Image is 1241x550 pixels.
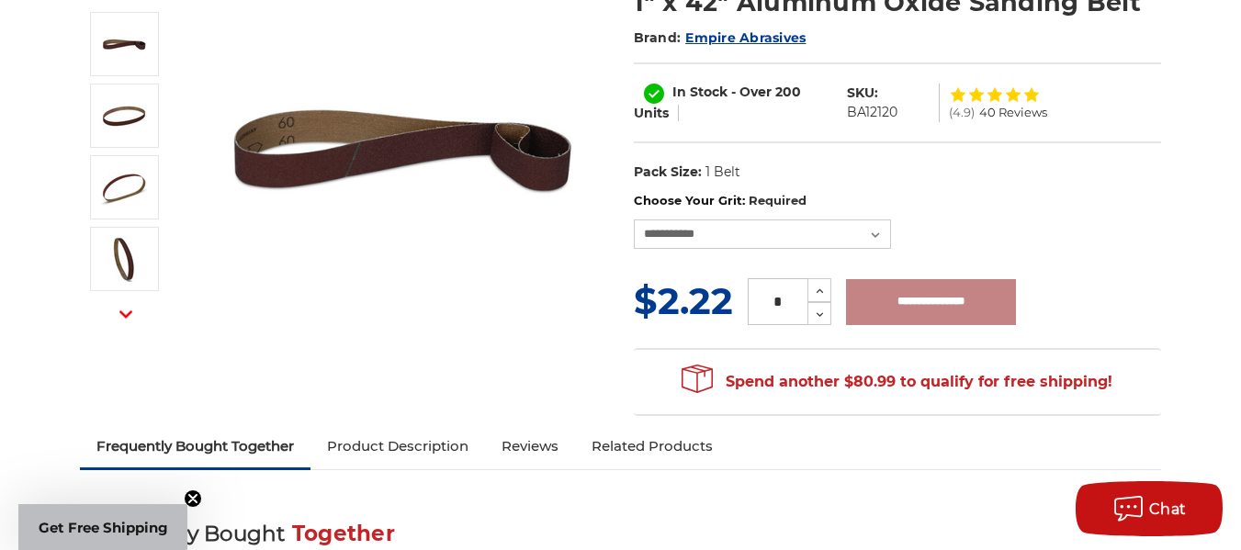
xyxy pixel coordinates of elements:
[101,164,147,210] img: 1" x 42" Sanding Belt AOX
[749,193,807,208] small: Required
[292,521,395,546] span: Together
[634,29,682,46] span: Brand:
[685,29,806,46] a: Empire Abrasives
[575,426,729,466] a: Related Products
[705,163,740,182] dd: 1 Belt
[731,84,772,100] span: - Over
[847,84,878,103] dt: SKU:
[672,84,728,100] span: In Stock
[634,192,1161,210] label: Choose Your Grit:
[949,107,975,118] span: (4.9)
[634,163,702,182] dt: Pack Size:
[1076,481,1223,536] button: Chat
[634,278,733,323] span: $2.22
[18,504,187,550] div: Get Free ShippingClose teaser
[310,426,485,466] a: Product Description
[847,103,897,122] dd: BA12120
[184,489,202,508] button: Close teaser
[485,426,575,466] a: Reviews
[101,93,147,139] img: 1" x 42" Aluminum Oxide Sanding Belt
[101,236,147,282] img: 1" x 42" - Aluminum Oxide Sanding Belt
[101,21,147,67] img: 1" x 42" Aluminum Oxide Belt
[104,295,148,334] button: Next
[775,84,801,100] span: 200
[634,105,669,121] span: Units
[80,426,310,466] a: Frequently Bought Together
[979,107,1047,118] span: 40 Reviews
[1149,500,1187,518] span: Chat
[39,519,168,536] span: Get Free Shipping
[682,373,1112,390] span: Spend another $80.99 to qualify for free shipping!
